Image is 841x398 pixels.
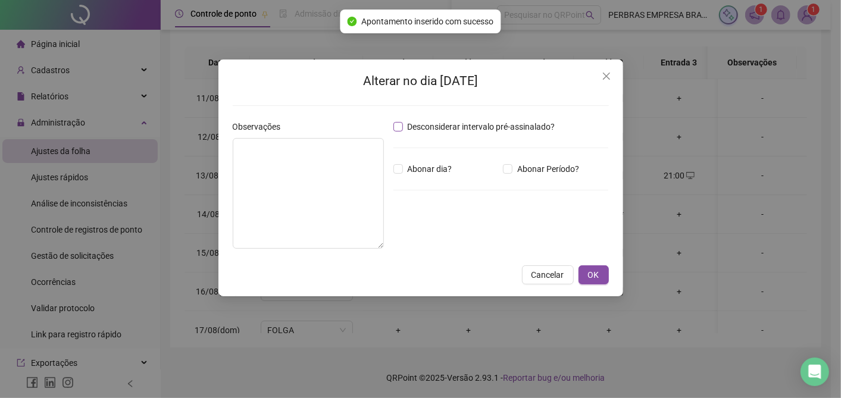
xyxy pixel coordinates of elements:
[233,120,289,133] label: Observações
[233,71,609,91] h2: Alterar no dia [DATE]
[522,265,574,284] button: Cancelar
[403,162,457,176] span: Abonar dia?
[403,120,560,133] span: Desconsiderar intervalo pré-assinalado?
[348,17,357,26] span: check-circle
[532,268,564,281] span: Cancelar
[362,15,494,28] span: Apontamento inserido com sucesso
[579,265,609,284] button: OK
[588,268,599,281] span: OK
[512,162,584,176] span: Abonar Período?
[801,358,829,386] div: Open Intercom Messenger
[602,71,611,81] span: close
[597,67,616,86] button: Close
